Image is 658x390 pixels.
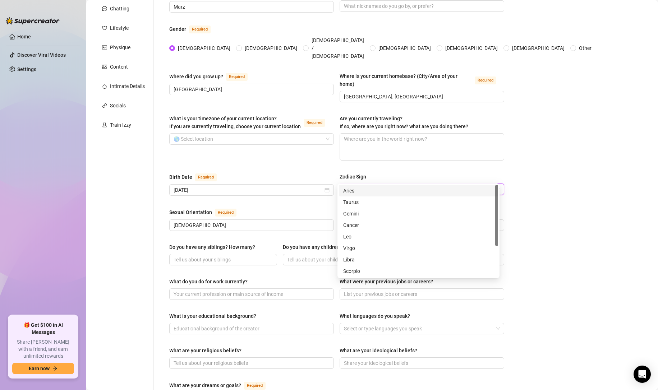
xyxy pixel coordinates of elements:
[169,25,186,33] div: Gender
[339,219,498,231] div: Cancer
[339,242,498,254] div: Virgo
[169,243,260,251] label: Do you have any siblings? How many?
[340,116,468,129] span: Are you currently traveling? If so, where are you right now? what are you doing there?
[174,186,323,194] input: Birth Date
[343,267,494,275] div: Scorpio
[169,173,192,181] div: Birth Date
[169,208,244,217] label: Sexual Orientation
[344,324,345,333] input: What languages do you speak?
[343,198,494,206] div: Taurus
[169,312,261,320] label: What is your educational background?
[110,24,129,32] div: Lifestyle
[102,45,107,50] span: idcard
[169,278,248,285] div: What do you do for work currently?
[110,82,145,90] div: Intimate Details
[102,6,107,11] span: message
[376,44,434,52] span: [DEMOGRAPHIC_DATA]
[169,312,256,320] div: What is your educational background?
[576,44,594,52] span: Other
[339,254,498,265] div: Libra
[344,359,498,367] input: What are your ideological beliefs?
[169,72,256,81] label: Where did you grow up?
[287,256,385,264] input: Do you have any children? How many?
[344,2,498,10] input: Nickname(s)
[340,72,472,88] div: Where is your current homebase? (City/Area of your home)
[339,265,498,277] div: Scorpio
[344,93,498,101] input: Where is your current homebase? (City/Area of your home)
[102,84,107,89] span: fire
[174,3,328,11] input: Name
[343,244,494,252] div: Virgo
[343,233,494,241] div: Leo
[339,208,498,219] div: Gemini
[340,173,371,181] label: Zodiac Sign
[343,256,494,264] div: Libra
[509,44,567,52] span: [DEMOGRAPHIC_DATA]
[169,347,241,354] div: What are your religious beliefs?
[344,290,498,298] input: What were your previous jobs or careers?
[340,312,415,320] label: What languages do you speak?
[340,278,433,285] div: What were your previous jobs or careers?
[102,103,107,108] span: link
[169,347,247,354] label: What are your religious beliefs?
[340,173,366,181] div: Zodiac Sign
[283,243,369,251] div: Do you have any children? How many?
[226,73,248,81] span: Required
[340,347,422,354] label: What are your ideological beliefs?
[174,221,328,229] input: Sexual Orientation
[343,221,494,229] div: Cancer
[169,381,241,389] div: What are your dreams or goals?
[174,290,328,298] input: What do you do for work currently?
[475,76,496,84] span: Required
[340,312,410,320] div: What languages do you speak?
[340,72,504,88] label: Where is your current homebase? (City/Area of your home)
[442,44,501,52] span: [DEMOGRAPHIC_DATA]
[169,173,225,181] label: Birth Date
[189,25,211,33] span: Required
[169,73,223,80] div: Where did you grow up?
[17,66,36,72] a: Settings
[169,278,253,285] label: What do you do for work currently?
[12,322,74,336] span: 🎁 Get $100 in AI Messages
[174,85,328,93] input: Where did you grow up?
[52,366,57,371] span: arrow-right
[169,116,301,129] span: What is your timezone of your current location? If you are currently traveling, choose your curre...
[102,64,107,69] span: picture
[169,381,273,390] label: What are your dreams or goals?
[110,43,130,51] div: Physique
[343,210,494,218] div: Gemini
[29,366,50,371] span: Earn now
[174,359,328,367] input: What are your religious beliefs?
[242,44,300,52] span: [DEMOGRAPHIC_DATA]
[12,339,74,360] span: Share [PERSON_NAME] with a friend, and earn unlimited rewards
[195,173,217,181] span: Required
[215,209,236,217] span: Required
[339,231,498,242] div: Leo
[110,102,126,110] div: Socials
[174,325,328,333] input: What is your educational background?
[110,121,131,129] div: Train Izzy
[339,196,498,208] div: Taurus
[169,25,218,33] label: Gender
[6,17,60,24] img: logo-BBDzfeDw.svg
[343,187,494,195] div: Aries
[102,122,107,127] span: experiment
[110,63,128,71] div: Content
[244,382,266,390] span: Required
[169,208,212,216] div: Sexual Orientation
[339,185,498,196] div: Aries
[283,243,374,251] label: Do you have any children? How many?
[174,256,271,264] input: Do you have any siblings? How many?
[634,366,651,383] div: Open Intercom Messenger
[110,5,129,13] div: Chatting
[17,34,31,40] a: Home
[340,278,438,285] label: What were your previous jobs or careers?
[340,347,417,354] div: What are your ideological beliefs?
[304,119,325,127] span: Required
[12,363,74,374] button: Earn nowarrow-right
[309,36,367,60] span: [DEMOGRAPHIC_DATA] / [DEMOGRAPHIC_DATA]
[169,243,255,251] div: Do you have any siblings? How many?
[17,52,66,58] a: Discover Viral Videos
[102,25,107,31] span: heart
[175,44,233,52] span: [DEMOGRAPHIC_DATA]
